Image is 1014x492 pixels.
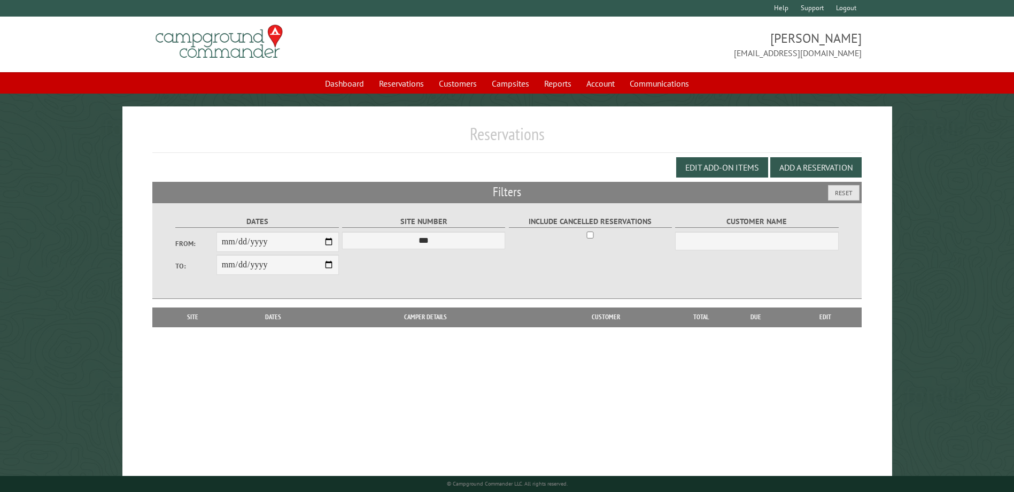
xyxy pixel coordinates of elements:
th: Customer [532,307,679,327]
label: Site Number [342,216,505,228]
h2: Filters [152,182,861,202]
a: Reports [538,73,578,94]
span: [PERSON_NAME] [EMAIL_ADDRESS][DOMAIN_NAME] [507,29,862,59]
label: Dates [175,216,338,228]
th: Edit [789,307,862,327]
small: © Campground Commander LLC. All rights reserved. [447,480,568,487]
label: From: [175,239,216,249]
a: Campsites [485,73,536,94]
th: Camper Details [319,307,532,327]
th: Site [158,307,227,327]
a: Reservations [373,73,430,94]
button: Reset [828,185,860,201]
a: Communications [623,73,695,94]
label: Customer Name [675,216,838,228]
h1: Reservations [152,124,861,153]
th: Dates [228,307,319,327]
a: Customers [432,73,483,94]
a: Account [580,73,621,94]
button: Edit Add-on Items [676,157,768,178]
th: Total [679,307,722,327]
a: Dashboard [319,73,370,94]
th: Due [722,307,789,327]
img: Campground Commander [152,21,286,63]
label: Include Cancelled Reservations [509,216,672,228]
label: To: [175,261,216,271]
button: Add a Reservation [770,157,862,178]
